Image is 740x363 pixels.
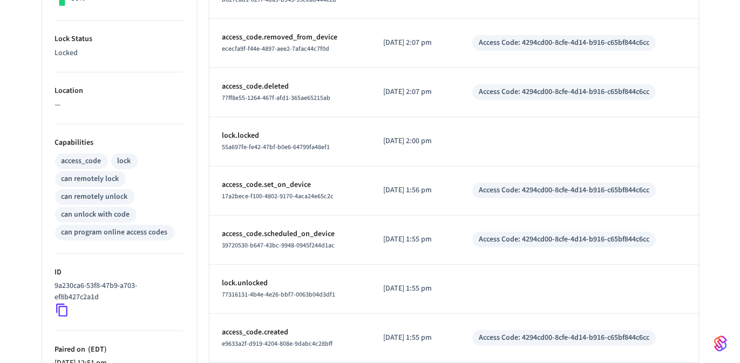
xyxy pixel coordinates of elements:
p: [DATE] 1:55 pm [383,332,446,344]
span: 77316131-4b4e-4e26-bbf7-0063b04d3df1 [222,290,336,299]
p: lock.locked [222,130,358,142]
p: Location [55,85,184,97]
div: can program online access codes [62,227,168,238]
p: access_code.scheduled_on_device [222,228,358,240]
p: [DATE] 1:56 pm [383,185,446,196]
p: [DATE] 1:55 pm [383,234,446,245]
p: — [55,99,184,111]
div: access_code [62,156,101,167]
div: Access Code: 4294cd00-8cfe-4d14-b916-c65bf844c6cc [479,185,649,196]
p: Lock Status [55,33,184,45]
span: ( EDT ) [86,344,107,355]
div: Access Code: 4294cd00-8cfe-4d14-b916-c65bf844c6cc [479,332,649,344]
span: ececfa9f-f44e-4897-aee2-7afac44c7f0d [222,44,330,53]
p: ID [55,267,184,278]
p: access_code.created [222,327,358,338]
span: 55a697fe-fe42-47bf-b0e6-64799fa48ef1 [222,143,330,152]
p: Capabilities [55,137,184,149]
div: can remotely lock [62,173,119,185]
p: Paired on [55,344,184,355]
p: access_code.set_on_device [222,179,358,191]
p: [DATE] 2:07 pm [383,86,446,98]
div: Access Code: 4294cd00-8cfe-4d14-b916-c65bf844c6cc [479,37,649,49]
p: [DATE] 1:55 pm [383,283,446,294]
p: access_code.removed_from_device [222,32,358,43]
p: lock.unlocked [222,278,358,289]
div: lock [118,156,131,167]
p: access_code.deleted [222,81,358,92]
span: 17a2bece-f100-4802-9170-4aca24e65c2c [222,192,334,201]
div: can unlock with code [62,209,130,220]
span: e9633a2f-d919-4204-808e-9dabc4c28bff [222,339,333,348]
img: SeamLogoGradient.69752ec5.svg [714,335,727,352]
div: Access Code: 4294cd00-8cfe-4d14-b916-c65bf844c6cc [479,234,649,245]
p: [DATE] 2:07 pm [383,37,446,49]
div: can remotely unlock [62,191,128,203]
span: 77ff8e55-1264-467f-afd1-365ae65215ab [222,93,331,103]
span: 39720530-b647-43bc-9948-0945f244d1ac [222,241,335,250]
p: 9a230ca6-53f8-47b9-a703-ef8b427c2a1d [55,280,179,303]
p: Locked [55,48,184,59]
div: Access Code: 4294cd00-8cfe-4d14-b916-c65bf844c6cc [479,86,649,98]
p: [DATE] 2:00 pm [383,136,446,147]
